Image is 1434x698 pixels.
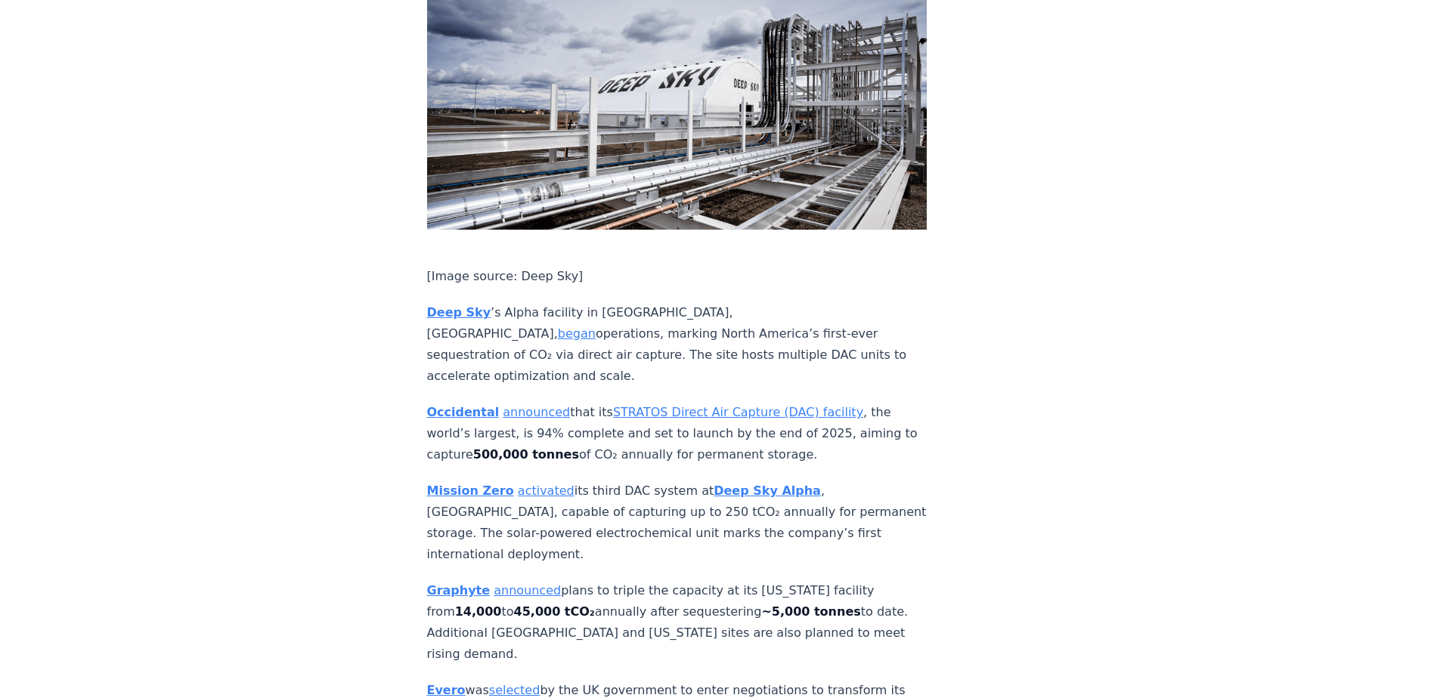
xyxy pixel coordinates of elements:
[489,683,540,697] a: selected
[427,483,514,498] a: Mission Zero
[427,583,491,598] a: Graphyte
[427,305,491,320] a: Deep Sky
[714,483,821,498] a: Deep Sky Alpha
[503,405,570,419] a: announced
[558,326,596,341] a: began
[518,483,575,498] a: activated
[427,302,928,387] p: ’s Alpha facility in [GEOGRAPHIC_DATA], [GEOGRAPHIC_DATA], operations, marking North America’s fi...
[473,447,579,462] strong: 500,000 tonnes
[761,604,860,619] strong: ~5,000 tonnes
[427,402,928,465] p: that its , the world’s largest, is 94% complete and set to launch by the end of 2025, aiming to c...
[613,405,863,419] a: STRATOS Direct Air Capture (DAC) facility
[427,266,928,287] p: [Image source: Deep Sky]
[427,580,928,665] p: plans to triple the capacity at its [US_STATE] facility from to annually after sequestering to da...
[427,480,928,565] p: its third DAC system at , [GEOGRAPHIC_DATA], capable of capturing up to 250 tCO₂ annually for per...
[455,604,502,619] strong: 14,000
[494,583,561,598] a: announced
[427,405,500,419] a: Occidental
[427,683,466,697] a: Evero
[514,604,595,619] strong: 45,000 tCO₂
